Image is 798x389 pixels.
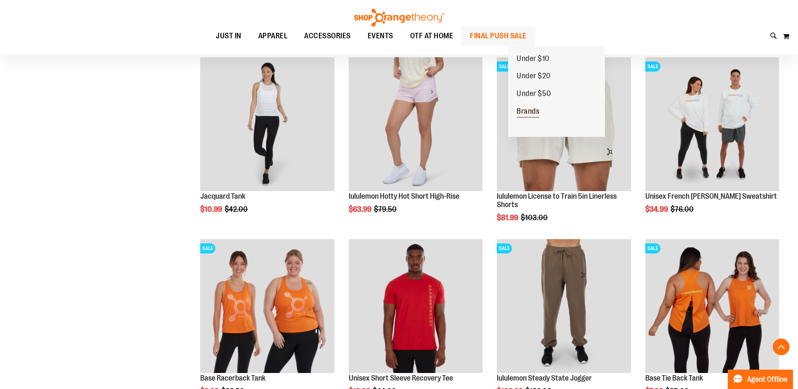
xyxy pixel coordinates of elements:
a: Unisex Short Sleeve Recovery Tee [349,374,453,382]
span: SALE [497,61,512,72]
a: Base Tie Back Tank [645,374,703,382]
a: lululemon Steady State JoggerSALE [497,239,631,374]
span: Under $50 [517,89,551,100]
img: Product image for Unisex Short Sleeve Recovery Tee [349,239,483,373]
a: Product image for Unisex Short Sleeve Recovery Tee [349,239,483,374]
a: Jacquard Tank [200,192,245,200]
a: lululemon Steady State Jogger [497,374,592,382]
span: ACCESSORIES [304,27,351,45]
a: lululemon Hotty Hot Short High-Rise [349,192,459,200]
a: lululemon License to Train 5in Linerless Shorts [497,192,617,209]
img: Unisex French Terry Crewneck Sweatshirt primary image [645,57,779,191]
img: Product image for Base Tie Back Tank [645,239,779,373]
span: Under $10 [517,54,549,65]
span: $34.99 [645,205,669,213]
a: lululemon License to Train 5in Linerless ShortsSALE [497,57,631,192]
a: lululemon Hotty Hot Short High-Rise [349,57,483,192]
span: $63.99 [349,205,373,213]
span: SALE [645,243,660,253]
a: Base Racerback Tank [200,374,265,382]
span: Under $20 [517,72,551,82]
span: SALE [497,243,512,253]
button: Agent Offline [728,370,793,389]
button: Back To Top [773,338,790,355]
div: product [641,53,783,235]
a: Product image for Base Tie Back TankSALE [645,239,779,374]
a: Front view of Jacquard Tank [200,57,334,192]
span: $103.00 [521,213,549,222]
img: Product image for Base Racerback Tank [200,239,334,373]
span: EVENTS [368,27,393,45]
img: lululemon License to Train 5in Linerless Shorts [497,57,631,191]
img: Shop Orangetheory [353,9,445,27]
span: $81.99 [497,213,520,222]
span: $79.50 [374,205,398,213]
span: Brands [517,107,539,117]
a: Unisex French Terry Crewneck Sweatshirt primary imageSALE [645,57,779,192]
a: Product image for Base Racerback TankSALE [200,239,334,374]
div: product [196,53,338,235]
a: Unisex French [PERSON_NAME] Sweatshirt [645,192,777,200]
div: product [345,53,487,235]
img: lululemon Steady State Jogger [497,239,631,373]
span: $10.99 [200,205,223,213]
span: APPAREL [258,27,288,45]
span: OTF AT HOME [410,27,453,45]
span: $76.00 [671,205,695,213]
span: JUST IN [216,27,241,45]
img: Front view of Jacquard Tank [200,57,334,191]
span: FINAL PUSH SALE [470,27,527,45]
img: lululemon Hotty Hot Short High-Rise [349,57,483,191]
span: SALE [645,61,660,72]
span: $42.00 [225,205,249,213]
span: Agent Offline [747,376,787,384]
span: SALE [200,243,215,253]
div: product [493,53,635,243]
